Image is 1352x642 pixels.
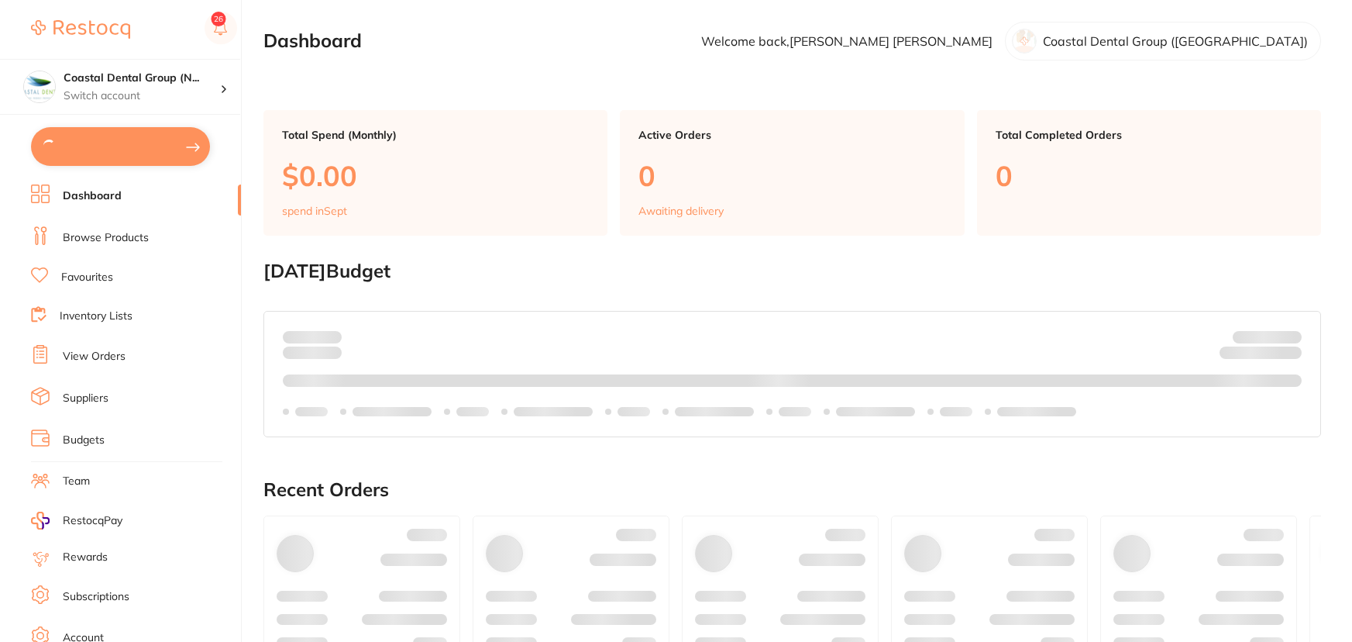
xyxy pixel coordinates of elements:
[1043,34,1308,48] p: Coastal Dental Group ([GEOGRAPHIC_DATA])
[63,188,122,204] a: Dashboard
[620,110,964,236] a: Active Orders0Awaiting delivery
[997,406,1076,418] p: Labels extended
[63,474,90,489] a: Team
[60,309,132,324] a: Inventory Lists
[63,391,108,406] a: Suppliers
[263,110,607,236] a: Total Spend (Monthly)$0.00spend inSept
[940,406,972,418] p: Labels
[64,71,220,86] h4: Coastal Dental Group (Newcastle)
[283,330,342,343] p: Spent:
[63,589,129,605] a: Subscriptions
[701,34,992,48] p: Welcome back, [PERSON_NAME] [PERSON_NAME]
[638,205,724,217] p: Awaiting delivery
[63,433,105,448] a: Budgets
[353,406,432,418] p: Labels extended
[31,512,50,530] img: RestocqPay
[263,261,1321,282] h2: [DATE] Budget
[1271,330,1302,343] strong: $NaN
[282,129,589,141] p: Total Spend (Monthly)
[283,343,342,362] p: month
[1275,349,1302,363] strong: $0.00
[63,513,122,529] span: RestocqPay
[1220,343,1302,362] p: Remaining:
[836,406,915,418] p: Labels extended
[61,270,113,285] a: Favourites
[31,20,130,39] img: Restocq Logo
[977,110,1321,236] a: Total Completed Orders0
[675,406,754,418] p: Labels extended
[618,406,650,418] p: Labels
[779,406,811,418] p: Labels
[282,205,347,217] p: spend in Sept
[295,406,328,418] p: Labels
[282,160,589,192] p: $0.00
[263,30,362,52] h2: Dashboard
[31,512,122,530] a: RestocqPay
[1233,330,1302,343] p: Budget:
[996,129,1302,141] p: Total Completed Orders
[24,71,55,102] img: Coastal Dental Group (Newcastle)
[456,406,489,418] p: Labels
[996,160,1302,192] p: 0
[638,160,945,192] p: 0
[638,129,945,141] p: Active Orders
[315,330,342,343] strong: $0.00
[263,479,1321,501] h2: Recent Orders
[514,406,593,418] p: Labels extended
[63,550,108,565] a: Rewards
[64,88,220,104] p: Switch account
[63,349,126,364] a: View Orders
[31,12,130,47] a: Restocq Logo
[63,230,149,246] a: Browse Products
